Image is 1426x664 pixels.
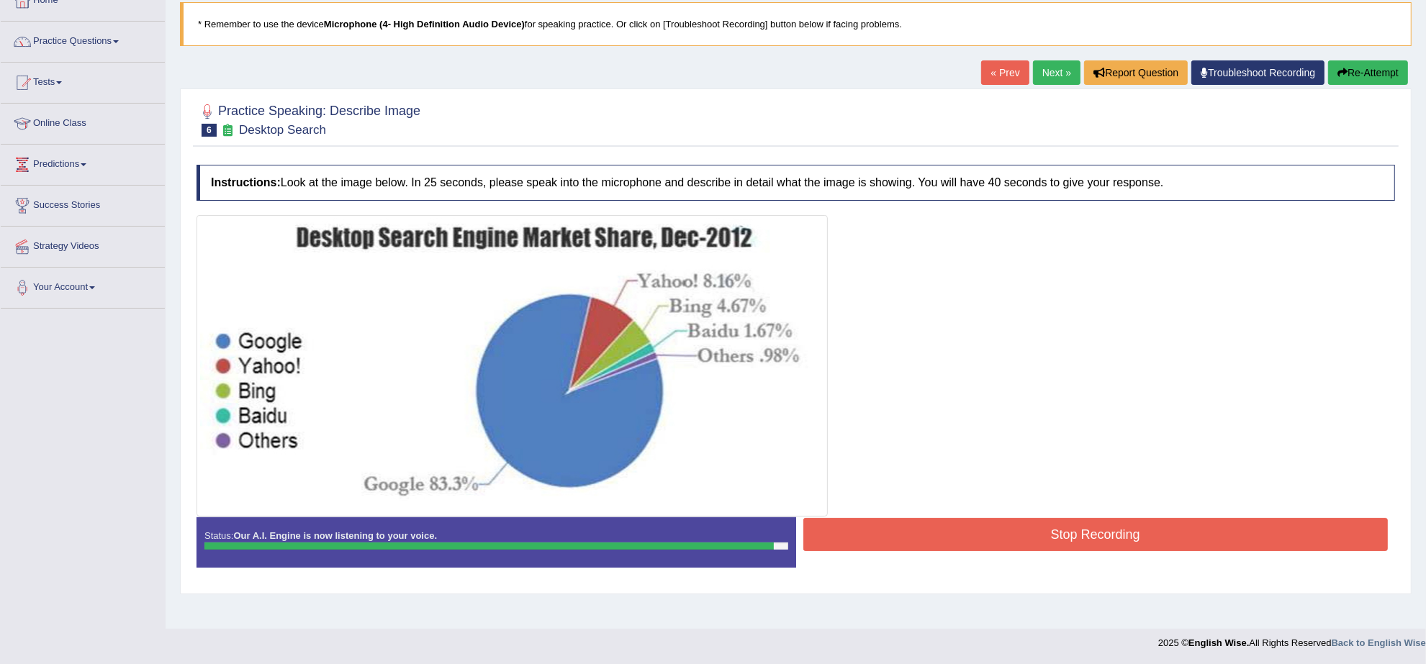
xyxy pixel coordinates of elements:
b: Microphone (4- High Definition Audio Device) [324,19,525,29]
button: Re-Attempt [1328,60,1408,85]
span: 6 [202,124,217,137]
b: Instructions: [211,176,281,188]
h4: Look at the image below. In 25 seconds, please speak into the microphone and describe in detail w... [197,165,1395,201]
a: Tests [1,63,165,99]
div: Status: [197,517,796,568]
a: Your Account [1,268,165,304]
a: Next » [1033,60,1080,85]
button: Stop Recording [803,518,1389,551]
a: Strategy Videos [1,227,165,263]
a: « Prev [981,60,1029,85]
a: Back to English Wise [1332,637,1426,648]
div: 2025 © All Rights Reserved [1158,629,1426,650]
a: Success Stories [1,186,165,222]
a: Troubleshoot Recording [1191,60,1325,85]
button: Report Question [1084,60,1188,85]
small: Desktop Search [239,123,326,137]
a: Predictions [1,145,165,181]
a: Practice Questions [1,22,165,58]
h2: Practice Speaking: Describe Image [197,101,420,137]
blockquote: * Remember to use the device for speaking practice. Or click on [Troubleshoot Recording] button b... [180,2,1412,46]
small: Exam occurring question [220,124,235,137]
a: Online Class [1,104,165,140]
strong: Our A.I. Engine is now listening to your voice. [233,530,437,541]
strong: English Wise. [1188,637,1249,648]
